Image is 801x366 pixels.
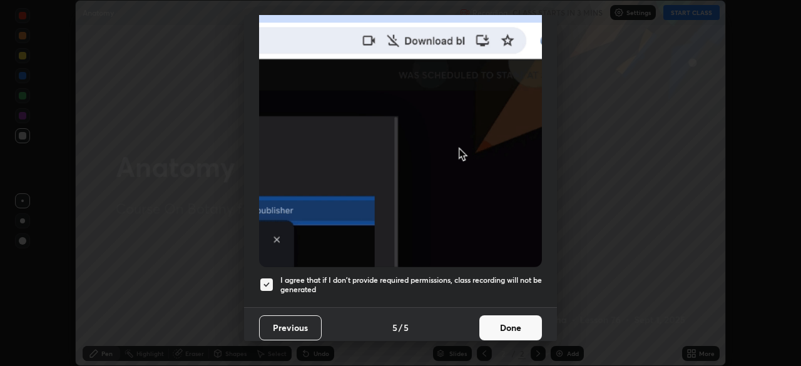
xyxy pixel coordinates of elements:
[259,315,322,340] button: Previous
[280,275,542,295] h5: I agree that if I don't provide required permissions, class recording will not be generated
[392,321,397,334] h4: 5
[404,321,409,334] h4: 5
[479,315,542,340] button: Done
[399,321,402,334] h4: /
